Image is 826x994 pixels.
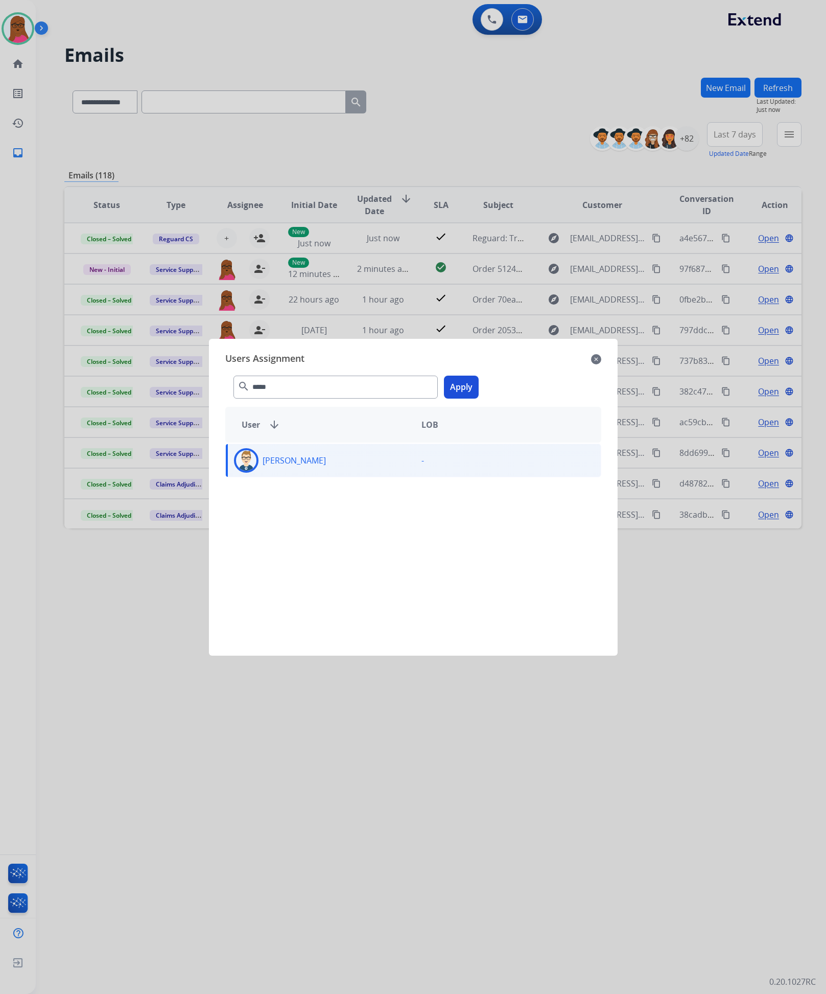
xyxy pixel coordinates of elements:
[421,419,438,431] span: LOB
[263,454,326,467] p: [PERSON_NAME]
[233,419,413,431] div: User
[591,353,601,365] mat-icon: close
[421,454,424,467] p: -
[225,351,304,367] span: Users Assignment
[268,419,280,431] mat-icon: arrow_downward
[238,380,250,392] mat-icon: search
[444,376,479,399] button: Apply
